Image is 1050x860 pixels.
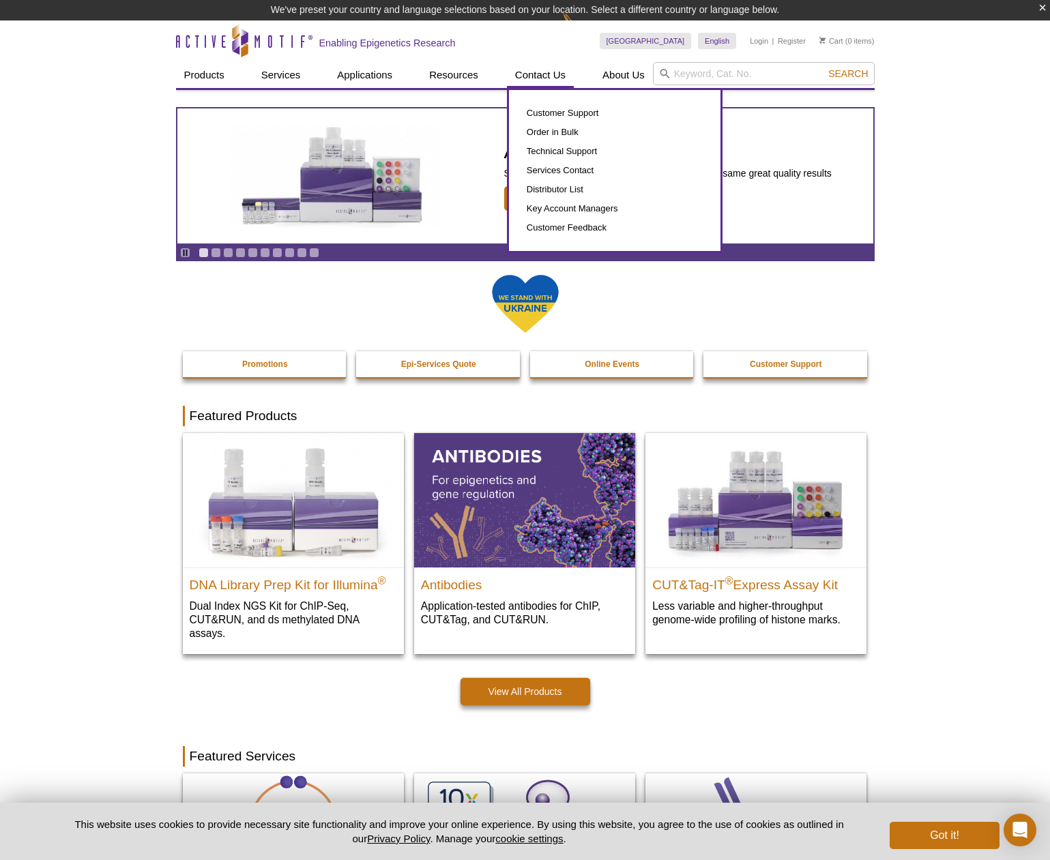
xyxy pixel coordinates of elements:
li: (0 items) [819,33,875,49]
img: Your Cart [819,37,826,44]
h2: ATAC-Seq Express Kit [504,141,832,162]
a: Cart [819,36,843,46]
p: Simplified, faster ATAC-Seq workflow delivering the same great quality results [504,167,832,179]
a: Applications [329,62,400,88]
span: Search [828,68,868,79]
a: Go to slide 10 [309,248,319,258]
a: Go to slide 7 [272,248,282,258]
h2: Featured Services [183,746,868,767]
button: Got it! [890,822,999,849]
a: Privacy Policy [367,833,430,844]
a: Go to slide 8 [285,248,295,258]
a: Customer Support [703,351,869,377]
p: Application-tested antibodies for ChIP, CUT&Tag, and CUT&RUN. [421,599,628,627]
h2: DNA Library Prep Kit for Illumina [190,572,397,592]
a: About Us [594,62,653,88]
a: Go to slide 6 [260,248,270,258]
h2: CUT&Tag-IT Express Assay Kit [652,572,860,592]
div: Open Intercom Messenger [1004,814,1036,846]
a: Go to slide 4 [235,248,246,258]
strong: Customer Support [750,359,821,369]
strong: Online Events [585,359,639,369]
a: DNA Library Prep Kit for Illumina DNA Library Prep Kit for Illumina® Dual Index NGS Kit for ChIP-... [183,433,404,653]
h2: Featured Products [183,406,868,426]
img: Change Here [562,10,598,42]
p: This website uses cookies to provide necessary site functionality and improve your online experie... [51,817,868,846]
a: Customer Support [523,104,707,123]
a: Customer Feedback [523,218,707,237]
a: Go to slide 2 [211,248,221,258]
a: ATAC-Seq Express Kit ATAC-Seq Express Kit Simplified, faster ATAC-Seq workflow delivering the sam... [177,108,873,243]
sup: ® [378,574,386,586]
a: CUT&Tag-IT® Express Assay Kit CUT&Tag-IT®Express Assay Kit Less variable and higher-throughput ge... [645,433,866,640]
h2: Antibodies [421,572,628,592]
a: Go to slide 1 [199,248,209,258]
a: Online Events [530,351,695,377]
a: Products [176,62,233,88]
a: Technical Support [523,142,707,161]
p: Dual Index NGS Kit for ChIP-Seq, CUT&RUN, and ds methylated DNA assays. [190,599,397,640]
article: ATAC-Seq Express Kit [177,108,873,243]
a: English [698,33,736,49]
button: Search [824,68,872,80]
a: Services Contact [523,161,707,180]
a: Login [750,36,768,46]
a: Promotions [183,351,348,377]
img: ATAC-Seq Express Kit [221,124,446,228]
li: | [772,33,774,49]
a: Epi-Services Quote [356,351,521,377]
a: Go to slide 5 [248,248,258,258]
a: Toggle autoplay [180,248,190,258]
button: cookie settings [495,833,563,844]
a: [GEOGRAPHIC_DATA] [600,33,692,49]
strong: Epi-Services Quote [401,359,476,369]
img: DNA Library Prep Kit for Illumina [183,433,404,567]
a: Services [253,62,309,88]
a: Register [778,36,806,46]
img: All Antibodies [414,433,635,567]
a: Contact Us [507,62,574,88]
sup: ® [725,574,733,586]
a: View All Products [461,678,590,705]
input: Keyword, Cat. No. [653,62,875,85]
p: Less variable and higher-throughput genome-wide profiling of histone marks​. [652,599,860,627]
strong: Promotions [242,359,288,369]
a: Go to slide 9 [297,248,307,258]
h2: Enabling Epigenetics Research [319,37,456,49]
a: Order in Bulk [523,123,707,142]
img: We Stand With Ukraine [491,273,559,334]
a: All Antibodies Antibodies Application-tested antibodies for ChIP, CUT&Tag, and CUT&RUN. [414,433,635,640]
img: CUT&Tag-IT® Express Assay Kit [645,433,866,567]
a: Key Account Managers [523,199,707,218]
a: Resources [421,62,486,88]
a: Distributor List [523,180,707,199]
span: Learn More [504,186,584,211]
a: Go to slide 3 [223,248,233,258]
